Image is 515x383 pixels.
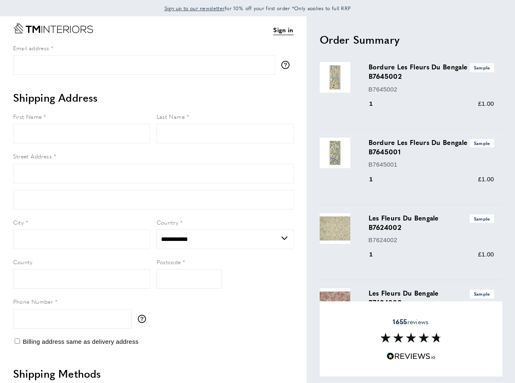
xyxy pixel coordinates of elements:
[164,4,225,12] a: Sign up to our newsletter
[470,63,494,72] span: Sample
[273,25,293,35] a: Sign in
[478,176,494,183] span: £1.00
[281,61,294,69] button: More information
[138,315,150,323] button: More information
[470,289,494,298] span: Sample
[369,235,494,245] p: B7624002
[470,214,494,223] span: Sample
[13,112,42,120] span: First Name
[157,258,181,266] span: Postcode
[13,258,33,266] span: County
[478,100,494,107] span: £1.00
[369,160,494,169] p: B7645001
[13,297,53,305] span: Phone Number
[393,318,429,326] span: reviews
[13,366,294,381] h2: Shipping Methods
[23,338,139,345] span: Billing address same as delivery address
[369,62,494,81] h3: Bordure Les Fleurs Du Bengale B7645002
[369,174,385,184] div: 1
[470,139,494,147] span: Sample
[15,338,20,344] input: Billing address same as delivery address
[369,249,385,259] div: 1
[478,251,494,258] span: £1.00
[13,44,49,52] span: Email address
[369,213,494,232] h3: Les Fleurs Du Bengale B7624002
[157,218,179,226] span: Country
[157,112,185,120] span: Last Name
[320,32,502,47] h2: Order Summary
[387,352,435,360] img: Reviews.io 5 stars
[369,288,494,307] h3: Les Fleurs Du Bengale B7624003
[13,23,93,33] a: Go to Home page
[369,138,494,156] h3: Bordure Les Fleurs Du Bengale B7645001
[13,218,24,226] span: City
[320,288,350,319] img: Les Fleurs Du Bengale B7624003
[320,62,350,93] img: Bordure Les Fleurs Du Bengale B7645002
[380,333,442,343] img: Reviews section
[393,317,407,326] strong: 1655
[13,152,52,160] span: Street Address
[164,4,351,12] span: for 10% off your first order *Only applies to full RRP
[320,138,350,168] img: Bordure Les Fleurs Du Bengale B7645001
[13,90,294,105] h2: Shipping Address
[369,99,385,109] div: 1
[369,85,494,94] p: B7645002
[320,213,350,244] img: Les Fleurs Du Bengale B7624002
